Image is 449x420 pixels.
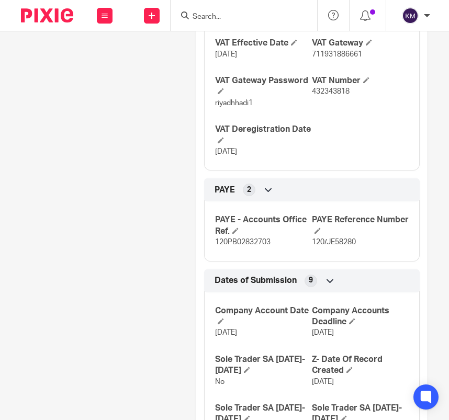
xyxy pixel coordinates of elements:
[215,75,312,98] h4: VAT Gateway Password
[312,378,334,385] span: [DATE]
[312,38,409,49] h4: VAT Gateway
[312,214,409,237] h4: PAYE Reference Number
[192,13,286,22] input: Search
[247,185,251,195] span: 2
[312,51,362,58] span: 711931886661
[309,275,313,286] span: 9
[215,185,235,196] span: PAYE
[21,8,73,22] img: Pixie
[215,305,312,328] h4: Company Account Date
[215,99,253,107] span: riyadhhadi1
[215,378,224,385] span: No
[215,214,312,237] h4: PAYE - Accounts Office Ref.
[312,75,409,86] h4: VAT Number
[215,38,312,49] h4: VAT Effective Date
[312,239,356,246] span: 120/JE58280
[215,124,312,146] h4: VAT Deregistration Date
[215,275,297,286] span: Dates of Submission
[312,329,334,336] span: [DATE]
[215,239,271,246] span: 120PB02832703
[215,148,237,155] span: [DATE]
[215,354,312,377] h4: Sole Trader SA [DATE]-[DATE]
[215,51,237,58] span: [DATE]
[312,88,350,95] span: 432343818
[402,7,419,24] img: svg%3E
[312,305,409,328] h4: Company Accounts Deadline
[312,354,409,377] h4: Z- Date Of Record Created
[215,329,237,336] span: [DATE]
